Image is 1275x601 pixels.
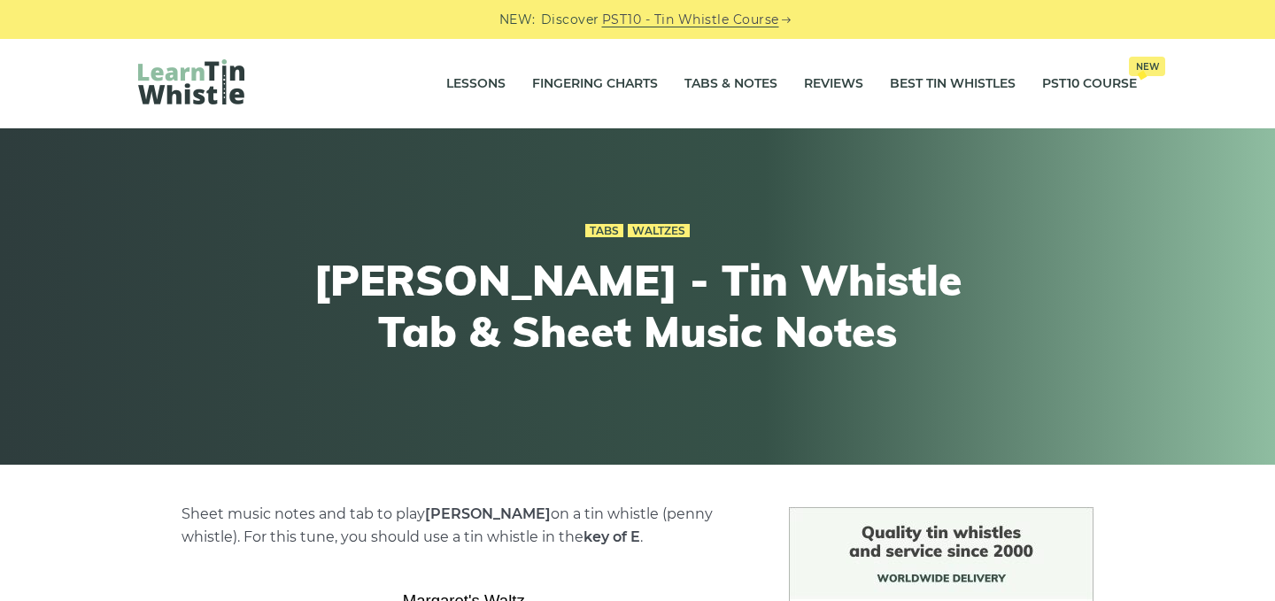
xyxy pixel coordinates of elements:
[425,505,551,522] strong: [PERSON_NAME]
[804,62,863,106] a: Reviews
[628,224,690,238] a: Waltzes
[1042,62,1137,106] a: PST10 CourseNew
[583,528,640,545] strong: key of E
[446,62,506,106] a: Lessons
[585,224,623,238] a: Tabs
[312,255,963,357] h1: [PERSON_NAME] - Tin Whistle Tab & Sheet Music Notes
[1129,57,1165,76] span: New
[532,62,658,106] a: Fingering Charts
[182,503,746,549] p: Sheet music notes and tab to play on a tin whistle (penny whistle). For this tune, you should use...
[684,62,777,106] a: Tabs & Notes
[890,62,1016,106] a: Best Tin Whistles
[138,59,244,104] img: LearnTinWhistle.com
